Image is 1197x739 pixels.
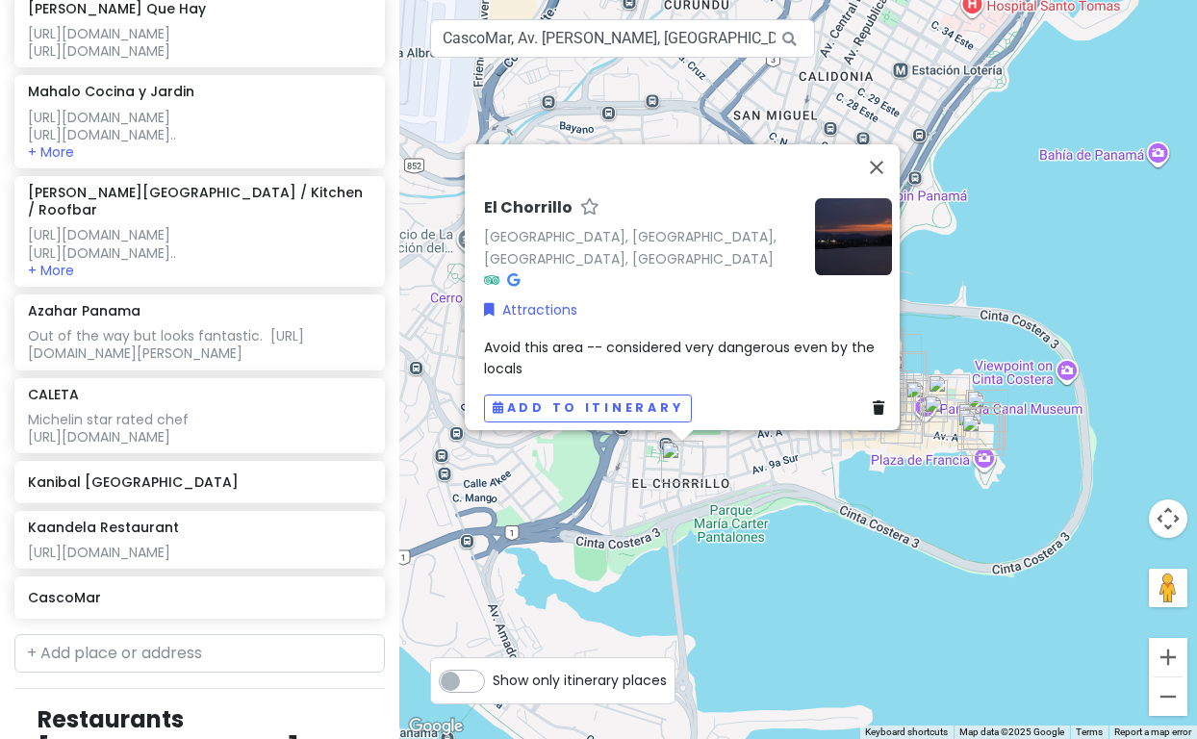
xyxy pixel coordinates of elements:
div: Souvenirs La Ronda [963,407,1006,449]
img: Google [404,714,468,739]
i: Google Maps [507,273,520,287]
a: Terms (opens in new tab) [1076,726,1103,737]
a: Open this area in Google Maps (opens a new window) [404,714,468,739]
div: Tántalo Hotel / Kitchen / Roofbar [881,353,924,395]
div: [URL][DOMAIN_NAME] [URL][DOMAIN_NAME] [28,25,370,60]
button: Zoom in [1149,638,1187,676]
h6: CALETA [28,386,79,403]
i: Tripadvisor [484,273,499,287]
a: Star place [580,198,599,218]
img: Picture of the place [815,198,892,275]
input: Search a place [430,19,815,58]
div: Casa Sucre Coffeehouse [884,351,927,394]
div: Artesanias El Farol [957,402,1000,445]
a: Report a map error [1114,726,1191,737]
div: Mola Museum [879,383,921,425]
a: Delete place [873,398,892,420]
div: Michelin star rated chef [URL][DOMAIN_NAME] [28,411,370,446]
a: [GEOGRAPHIC_DATA], [GEOGRAPHIC_DATA], [GEOGRAPHIC_DATA], [GEOGRAPHIC_DATA] [484,227,777,268]
button: Zoom out [1149,677,1187,716]
span: Map data ©2025 Google [959,726,1064,737]
div: Portomar Panama [924,395,966,437]
button: Keyboard shortcuts [865,726,948,739]
h6: Mahalo Cocina y Jardin [28,83,194,100]
div: El Chorrillo [661,441,703,483]
div: Panama Canal Museum [905,380,948,422]
div: [URL][DOMAIN_NAME] [28,544,370,561]
span: Avoid this area -- considered very dangerous even by the locals [484,338,879,378]
div: La Galeria Indigena [957,408,1000,450]
h6: [PERSON_NAME][GEOGRAPHIC_DATA] / Kitchen / Roofbar [28,184,370,218]
div: El Guayacano Hat [961,414,1004,456]
div: [URL][DOMAIN_NAME] [URL][DOMAIN_NAME].. [28,226,370,261]
h6: Kaandela Restaurant [28,519,179,536]
button: Map camera controls [1149,499,1187,538]
div: [URL][DOMAIN_NAME] [URL][DOMAIN_NAME].. [28,109,370,143]
a: Attractions [484,299,577,320]
button: Close [853,144,900,191]
button: Drag Pegman onto the map to open Street View [1149,569,1187,607]
button: + More [28,143,74,161]
div: Capital Bistró Panamá [879,334,922,376]
h6: CascoMar [28,589,370,606]
button: + More [28,262,74,279]
button: Add to itinerary [484,395,692,422]
div: CALETA [966,390,1008,432]
div: Out of the way but looks fantastic. [URL][DOMAIN_NAME][PERSON_NAME] [28,327,370,362]
h6: Kanibal [GEOGRAPHIC_DATA] [28,473,370,491]
input: + Add place or address [14,634,385,673]
div: CascoMar [880,401,923,444]
span: Show only itinerary places [493,670,667,691]
div: Kaandela Restaurant [928,374,970,417]
h6: El Chorrillo [484,198,573,218]
h6: Azahar Panama [28,302,140,319]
